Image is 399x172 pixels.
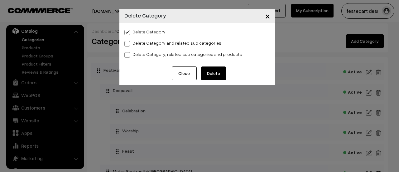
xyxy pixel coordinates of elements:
[260,6,275,26] button: Close
[124,11,166,20] h4: Delete Category
[265,10,270,22] span: ×
[172,66,197,80] button: Close
[124,40,221,46] label: Delete Category and related sub categories
[201,66,226,80] button: Delete
[124,28,166,35] label: Delete Category
[124,51,242,57] label: Delete Category, related sub categories and products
